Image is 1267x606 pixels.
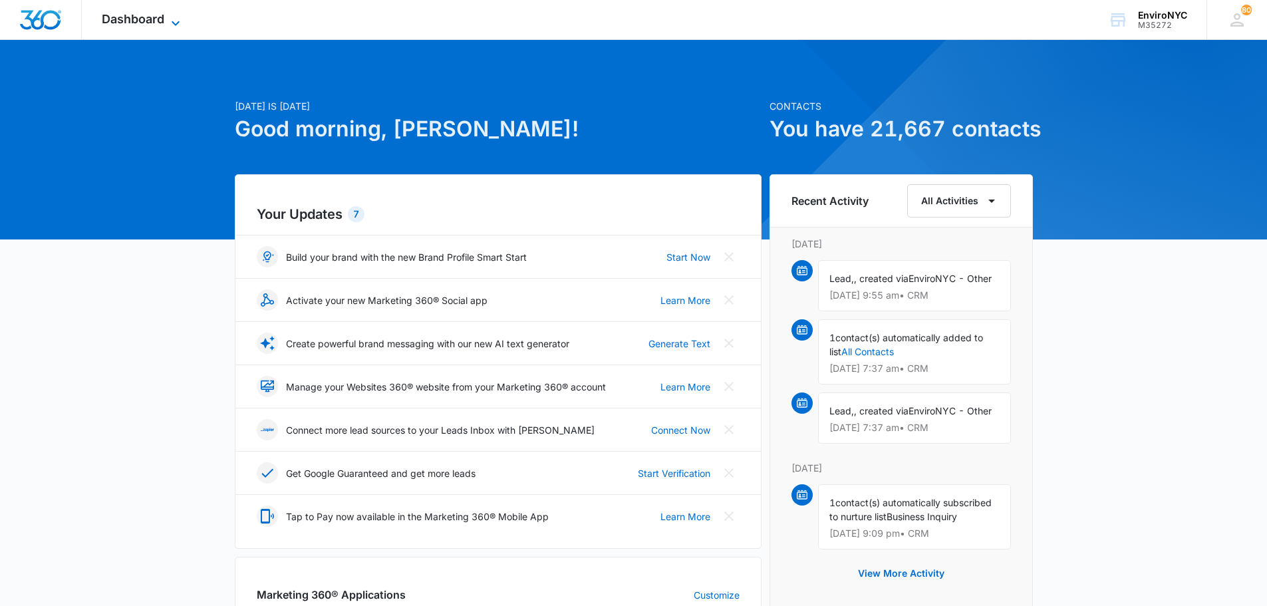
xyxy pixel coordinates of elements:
[286,466,476,480] p: Get Google Guaranteed and get more leads
[791,237,1011,251] p: [DATE]
[638,466,710,480] a: Start Verification
[845,557,958,589] button: View More Activity
[286,337,569,351] p: Create powerful brand messaging with our new AI text generator
[660,293,710,307] a: Learn More
[286,250,527,264] p: Build your brand with the new Brand Profile Smart Start
[286,380,606,394] p: Manage your Websites 360® website from your Marketing 360® account
[909,405,992,416] span: EnviroNYC - Other
[907,184,1011,218] button: All Activities
[1241,5,1252,15] div: notifications count
[887,511,957,522] span: Business Inquiry
[235,99,762,113] p: [DATE] is [DATE]
[666,250,710,264] a: Start Now
[257,587,406,603] h2: Marketing 360® Applications
[718,419,740,440] button: Close
[660,510,710,524] a: Learn More
[102,12,164,26] span: Dashboard
[909,273,992,284] span: EnviroNYC - Other
[718,376,740,397] button: Close
[1241,5,1252,15] span: 80
[854,405,909,416] span: , created via
[841,346,894,357] a: All Contacts
[286,510,549,524] p: Tap to Pay now available in the Marketing 360® Mobile App
[829,423,1000,432] p: [DATE] 7:37 am • CRM
[854,273,909,284] span: , created via
[718,462,740,484] button: Close
[829,497,992,522] span: contact(s) automatically subscribed to nurture list
[1138,21,1187,30] div: account id
[257,204,740,224] h2: Your Updates
[286,293,488,307] p: Activate your new Marketing 360® Social app
[718,333,740,354] button: Close
[718,289,740,311] button: Close
[829,291,1000,300] p: [DATE] 9:55 am • CRM
[770,99,1033,113] p: Contacts
[829,529,1000,538] p: [DATE] 9:09 pm • CRM
[648,337,710,351] a: Generate Text
[829,364,1000,373] p: [DATE] 7:37 am • CRM
[235,113,762,145] h1: Good morning, [PERSON_NAME]!
[718,246,740,267] button: Close
[829,497,835,508] span: 1
[1138,10,1187,21] div: account name
[718,506,740,527] button: Close
[791,461,1011,475] p: [DATE]
[829,405,854,416] span: Lead,
[770,113,1033,145] h1: You have 21,667 contacts
[829,332,983,357] span: contact(s) automatically added to list
[660,380,710,394] a: Learn More
[829,273,854,284] span: Lead,
[694,588,740,602] a: Customize
[286,423,595,437] p: Connect more lead sources to your Leads Inbox with [PERSON_NAME]
[348,206,364,222] div: 7
[791,193,869,209] h6: Recent Activity
[651,423,710,437] a: Connect Now
[829,332,835,343] span: 1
